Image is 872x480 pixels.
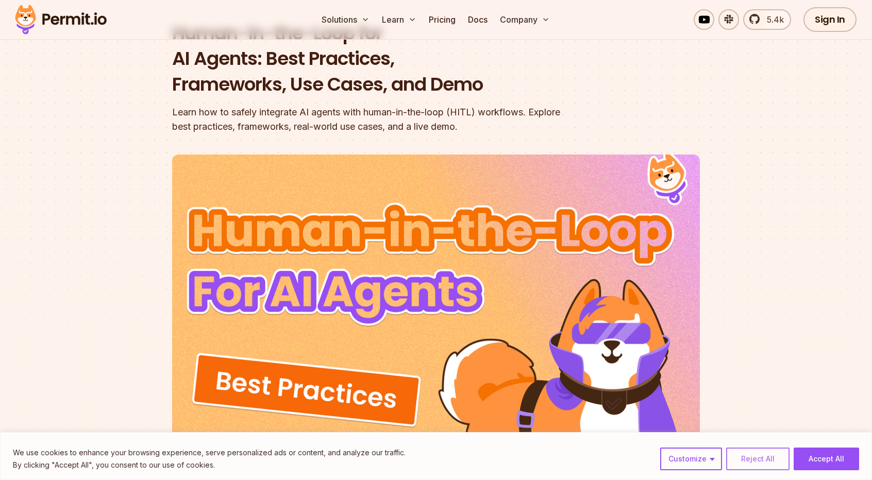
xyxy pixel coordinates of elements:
[660,448,722,470] button: Customize
[726,448,790,470] button: Reject All
[425,9,460,30] a: Pricing
[13,447,406,459] p: We use cookies to enhance your browsing experience, serve personalized ads or content, and analyz...
[10,2,111,37] img: Permit logo
[761,13,784,26] span: 5.4k
[172,155,700,451] img: Human-in-the-Loop for AI Agents: Best Practices, Frameworks, Use Cases, and Demo
[743,9,791,30] a: 5.4k
[172,105,568,134] div: Learn how to safely integrate AI agents with human-in-the-loop (HITL) workflows. Explore best pra...
[13,459,406,471] p: By clicking "Accept All", you consent to our use of cookies.
[378,9,421,30] button: Learn
[496,9,554,30] button: Company
[803,7,857,32] a: Sign In
[464,9,492,30] a: Docs
[172,21,568,97] h1: Human-in-the-Loop for AI Agents: Best Practices, Frameworks, Use Cases, and Demo
[317,9,374,30] button: Solutions
[794,448,859,470] button: Accept All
